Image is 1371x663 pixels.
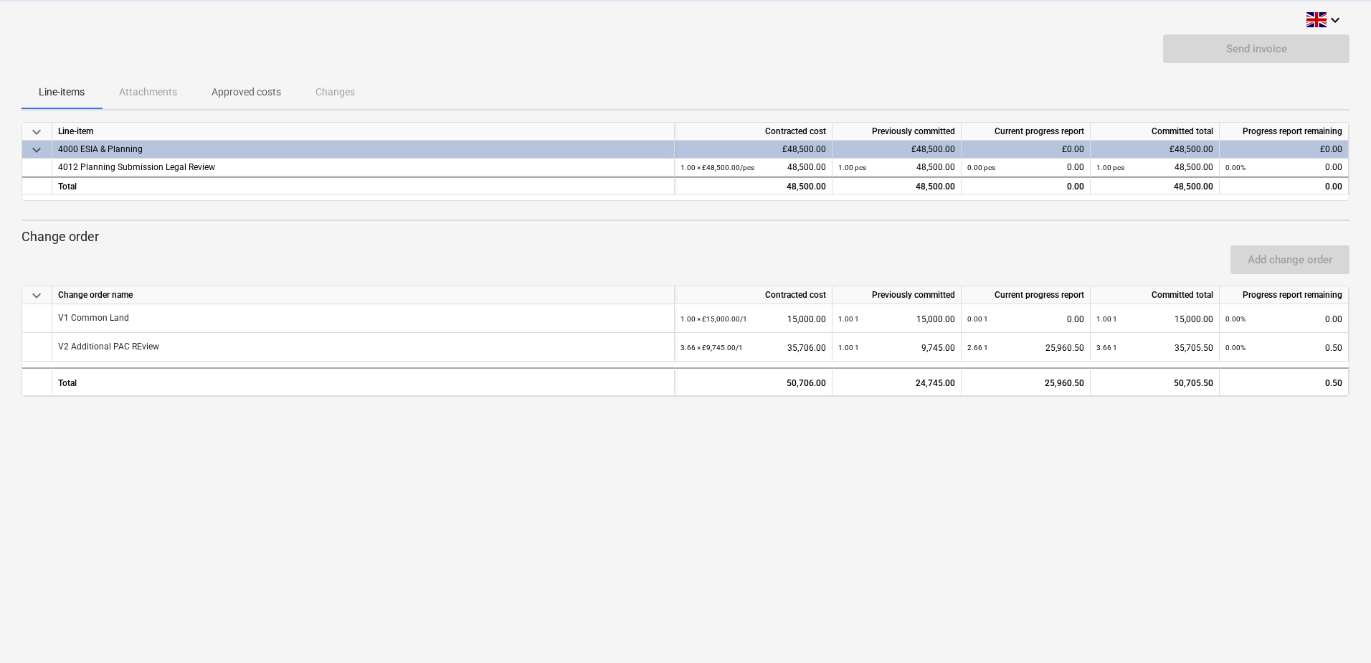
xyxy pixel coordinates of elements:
[52,177,675,194] div: Total
[967,344,988,352] small: 2.66 1
[1091,367,1220,396] div: 50,705.50
[1091,141,1220,159] div: £48,500.00
[28,141,45,159] span: keyboard_arrow_down
[967,164,995,171] small: 0.00 pcs
[832,367,962,396] div: 24,745.00
[58,312,129,324] p: V1 Common Land
[1096,304,1213,334] div: 15,000.00
[1225,159,1342,177] div: 0.00
[22,228,1349,245] p: Change order
[1091,286,1220,304] div: Committed total
[832,286,962,304] div: Previously committed
[680,315,747,323] small: 1.00 × £15,000.00 / 1
[212,85,281,100] p: Approved costs
[962,123,1091,141] div: Current progress report
[52,367,675,396] div: Total
[967,369,1084,398] div: 25,960.50
[832,123,962,141] div: Previously committed
[1220,286,1349,304] div: Progress report remaining
[680,159,826,177] div: 48,500.00
[1096,164,1124,171] small: 1.00 pcs
[962,286,1091,304] div: Current progress report
[675,141,832,159] div: £48,500.00
[675,367,832,396] div: 50,706.00
[1225,178,1342,196] div: 0.00
[967,333,1084,362] div: 25,960.50
[967,178,1084,196] div: 0.00
[680,344,743,352] small: 3.66 × £9,745.00 / 1
[838,344,859,352] small: 1.00 1
[962,141,1091,159] div: £0.00
[967,315,988,323] small: 0.00 1
[1225,315,1246,323] small: 0.00%
[838,159,955,177] div: 48,500.00
[1225,344,1246,352] small: 0.00%
[1225,304,1342,334] div: 0.00
[832,141,962,159] div: £48,500.00
[680,304,826,334] div: 15,000.00
[1225,333,1342,362] div: 0.50
[838,164,866,171] small: 1.00 pcs
[28,287,45,304] span: keyboard_arrow_down
[1220,141,1349,159] div: £0.00
[52,123,675,141] div: Line-item
[1327,11,1344,29] i: keyboard_arrow_down
[1225,164,1246,171] small: 0.00%
[1096,159,1213,177] div: 48,500.00
[1220,123,1349,141] div: Progress report remaining
[1091,177,1220,194] div: 48,500.00
[1096,315,1117,323] small: 1.00 1
[838,304,955,334] div: 15,000.00
[52,286,675,304] div: Change order name
[680,178,826,196] div: 48,500.00
[1220,367,1349,396] div: 0.50
[680,333,826,362] div: 35,706.00
[967,304,1084,334] div: 0.00
[58,159,668,177] div: 4012 Planning Submission Legal Review
[58,341,159,353] p: V2 Additional PAC REview
[680,164,754,171] small: 1.00 × £48,500.00 / pcs
[1096,333,1213,362] div: 35,705.50
[967,159,1084,177] div: 0.00
[675,286,832,304] div: Contracted cost
[58,141,668,159] div: 4000 ESIA & Planning
[39,85,85,100] p: Line-items
[675,123,832,141] div: Contracted cost
[1096,344,1117,352] small: 3.66 1
[1091,123,1220,141] div: Committed total
[838,178,955,196] div: 48,500.00
[28,123,45,141] span: keyboard_arrow_down
[838,315,859,323] small: 1.00 1
[838,333,955,362] div: 9,745.00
